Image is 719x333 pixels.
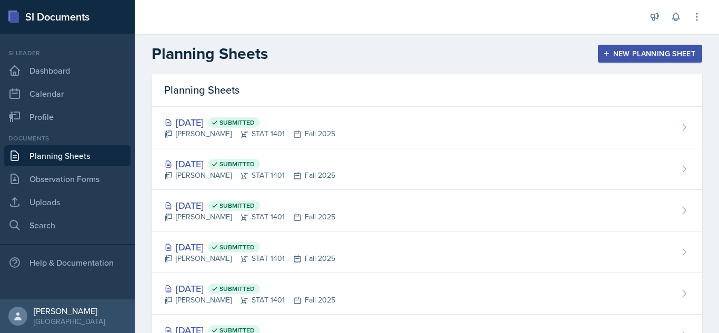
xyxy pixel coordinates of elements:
a: [DATE] Submitted [PERSON_NAME]STAT 1401Fall 2025 [152,231,702,273]
div: [DATE] [164,157,335,171]
div: [PERSON_NAME] STAT 1401 Fall 2025 [164,128,335,139]
a: [DATE] Submitted [PERSON_NAME]STAT 1401Fall 2025 [152,107,702,148]
a: Planning Sheets [4,145,131,166]
div: [PERSON_NAME] STAT 1401 Fall 2025 [164,295,335,306]
span: Submitted [219,160,255,168]
div: [GEOGRAPHIC_DATA] [34,316,105,327]
a: Uploads [4,191,131,213]
div: Documents [4,134,131,143]
div: [PERSON_NAME] STAT 1401 Fall 2025 [164,211,335,223]
a: [DATE] Submitted [PERSON_NAME]STAT 1401Fall 2025 [152,190,702,231]
h2: Planning Sheets [152,44,268,63]
a: Calendar [4,83,131,104]
span: Submitted [219,118,255,127]
div: [PERSON_NAME] STAT 1401 Fall 2025 [164,170,335,181]
button: New Planning Sheet [598,45,702,63]
div: New Planning Sheet [605,49,695,58]
span: Submitted [219,243,255,251]
a: [DATE] Submitted [PERSON_NAME]STAT 1401Fall 2025 [152,273,702,315]
div: [DATE] [164,115,335,129]
span: Submitted [219,285,255,293]
div: Help & Documentation [4,252,131,273]
div: [DATE] [164,198,335,213]
a: Search [4,215,131,236]
div: Si leader [4,48,131,58]
div: Planning Sheets [152,74,702,107]
a: Dashboard [4,60,131,81]
div: [PERSON_NAME] [34,306,105,316]
a: Profile [4,106,131,127]
div: [DATE] [164,240,335,254]
div: [DATE] [164,281,335,296]
span: Submitted [219,201,255,210]
a: Observation Forms [4,168,131,189]
div: [PERSON_NAME] STAT 1401 Fall 2025 [164,253,335,264]
a: [DATE] Submitted [PERSON_NAME]STAT 1401Fall 2025 [152,148,702,190]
